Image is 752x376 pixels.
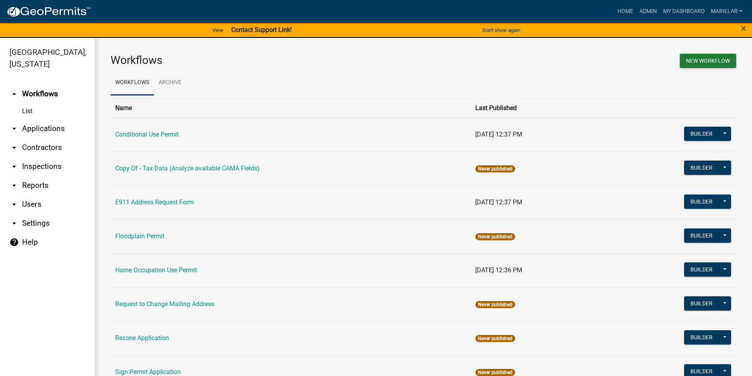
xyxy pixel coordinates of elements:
[741,24,746,33] button: Close
[636,4,660,19] a: Admin
[115,368,181,376] a: Sign Permit Application
[154,70,186,95] a: Archive
[111,70,154,95] a: Workflows
[475,131,522,138] span: [DATE] 12:37 PM
[115,300,214,308] a: Request to Change Mailing Address
[479,24,523,37] button: Don't show again
[9,143,19,152] i: arrow_drop_down
[115,165,260,172] a: Copy Of - Tax Data (Analyze available CAMA Fields)
[475,198,522,206] span: [DATE] 12:37 PM
[115,334,169,342] a: Rezone Application
[115,232,165,240] a: Floodplain Permit
[9,162,19,171] i: arrow_drop_down
[111,98,471,118] th: Name
[115,198,194,206] a: E911 Address Request Form
[9,238,19,247] i: help
[9,219,19,228] i: arrow_drop_down
[115,266,197,274] a: Home Occupation Use Permit
[475,266,522,274] span: [DATE] 12:36 PM
[684,195,719,209] button: Builder
[741,23,746,34] span: ×
[684,296,719,311] button: Builder
[684,262,719,277] button: Builder
[9,89,19,99] i: arrow_drop_up
[475,233,515,240] span: Never published
[231,26,292,34] strong: Contact Support Link!
[475,369,515,376] span: Never published
[9,181,19,190] i: arrow_drop_down
[475,165,515,172] span: Never published
[684,228,719,243] button: Builder
[660,4,708,19] a: My Dashboard
[684,161,719,175] button: Builder
[475,335,515,342] span: Never published
[111,54,418,67] h3: Workflows
[684,330,719,344] button: Builder
[684,127,719,141] button: Builder
[708,4,746,19] a: marielar
[475,301,515,308] span: Never published
[9,124,19,133] i: arrow_drop_down
[209,24,227,37] a: View
[471,98,602,118] th: Last Published
[614,4,636,19] a: Home
[9,200,19,209] i: arrow_drop_down
[115,131,179,138] a: Conditional Use Permit
[680,54,736,68] button: New Workflow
